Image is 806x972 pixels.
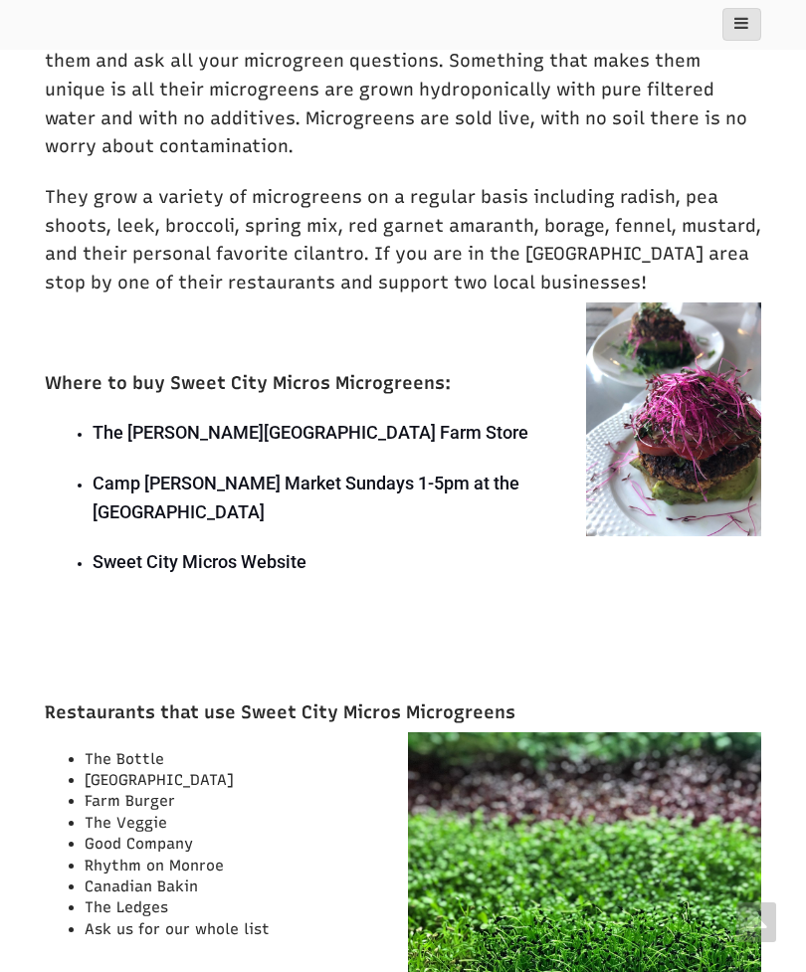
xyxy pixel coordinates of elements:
li: Good Company [85,834,393,855]
li: Farm Burger [85,791,393,812]
li: Ask us for our whole list [85,919,393,940]
li: Canadian Bakin [85,876,393,897]
span: Restaurants that use Sweet City Micros Microgreens [45,701,515,723]
p: Sweet City Micros Website [93,548,571,577]
li: The Bottle [85,749,393,770]
img: 37fce438cd3a9b1a796b8607da663837e8d1e7a7 [586,302,761,536]
strong: Where to buy Sweet City Micros Microgreens: [45,372,451,394]
p: The [PERSON_NAME][GEOGRAPHIC_DATA] Farm Store [93,419,571,448]
li: The Veggie [85,813,393,834]
li: Rhythm on Monroe [85,856,393,876]
button: main_menu [722,8,761,41]
p: They grow a variety of microgreens on a regular basis including radish, pea shoots, leek, broccol... [45,183,761,297]
li: The Ledges [85,897,393,918]
li: [GEOGRAPHIC_DATA] [85,770,393,791]
p: Camp [PERSON_NAME] Market Sundays 1-5pm at the [GEOGRAPHIC_DATA] [93,470,571,527]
